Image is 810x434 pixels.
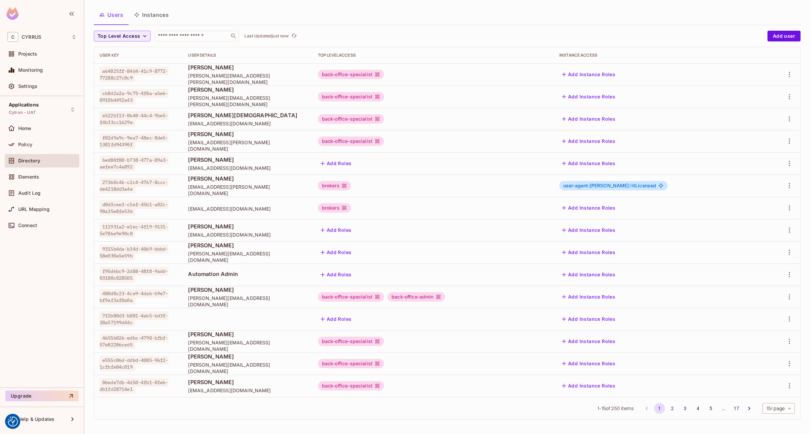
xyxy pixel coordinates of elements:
span: cb8d2a2a-9c75-4f8a-a5e6-0910b4492a43 [100,89,168,104]
span: [PERSON_NAME][EMAIL_ADDRESS][DOMAIN_NAME] [188,295,307,308]
div: brokers [318,203,351,213]
span: Help & Updates [18,416,54,422]
div: back-office-specialist [318,381,384,391]
button: Add Instance Roles [559,380,618,391]
div: User Details [188,53,307,58]
span: [PERSON_NAME][EMAIL_ADDRESS][DOMAIN_NAME] [188,362,307,374]
span: [PERSON_NAME] [188,64,307,71]
span: [EMAIL_ADDRESS][DOMAIN_NAME] [188,231,307,238]
button: Add Instance Roles [559,336,618,347]
div: back-office-admin [387,292,445,302]
span: Projects [18,51,37,57]
span: refresh [291,33,297,39]
span: URL Mapping [18,207,50,212]
span: 6ed80f88-b738-477a-89a3-aefee7c4a892 [100,156,168,171]
button: Add Instance Roles [559,247,618,258]
span: [PERSON_NAME] [188,156,307,163]
span: Audit Log [18,190,40,196]
button: Add Roles [318,247,354,258]
span: f95d6bc9-2d88-48f8-9add-03188c028505 [100,267,168,282]
div: back-office-specialist [318,70,384,79]
span: 06ede7db-4d50-4fb1-8feb-db1fd28714e1 [100,378,168,394]
span: Applications [9,102,39,107]
span: itLicensed [563,183,656,188]
span: Policy [18,142,32,147]
button: Add Instance Roles [559,225,618,236]
span: [PERSON_NAME] [188,353,307,360]
span: 27360c46-c2c4-4767-8ccc-de4218dd3a4e [100,178,168,193]
button: Go to page 4 [693,403,703,414]
button: Consent Preferences [8,416,18,427]
button: Top Level Access [94,31,151,41]
span: [PERSON_NAME][DEMOGRAPHIC_DATA] [188,112,307,119]
button: Add user [767,31,801,41]
button: Upgrade [5,391,79,401]
button: Go to page 5 [705,403,716,414]
span: [PERSON_NAME][EMAIL_ADDRESS][PERSON_NAME][DOMAIN_NAME] [188,72,307,85]
button: refresh [290,32,298,40]
span: [PERSON_NAME] [188,130,307,138]
span: 9315b4da-b34d-4069-bbbd-58e030a5e59b [100,245,168,260]
span: user-agent:[PERSON_NAME] [563,183,632,188]
div: brokers [318,181,351,190]
div: back-office-specialist [318,292,384,302]
span: [EMAIL_ADDRESS][DOMAIN_NAME] [188,165,307,171]
span: f02d9a9c-9ea7-48ec-8de5-1381fd94390f [100,133,168,149]
span: Elements [18,174,39,180]
button: Add Roles [318,314,354,324]
button: Add Instance Roles [559,91,618,102]
p: Last Updated just now [244,33,289,39]
span: 111931a2-e1ec-4f19-9131-5e786e9e90c8 [100,222,168,238]
span: [EMAIL_ADDRESS][DOMAIN_NAME] [188,387,307,394]
div: back-office-specialist [318,92,384,101]
span: Monitoring [18,67,43,73]
span: Connect [18,223,37,228]
div: back-office-specialist [318,337,384,346]
span: [PERSON_NAME] [188,86,307,93]
span: Directory [18,158,40,163]
img: SReyMgAAAABJRU5ErkJggg== [6,7,19,20]
button: Add Instance Roles [559,269,618,280]
span: [PERSON_NAME] [188,175,307,182]
span: Cytron - UAT [9,110,36,115]
span: [PERSON_NAME] [188,378,307,386]
span: [PERSON_NAME][EMAIL_ADDRESS][DOMAIN_NAME] [188,250,307,263]
button: Add Instance Roles [559,158,618,169]
span: a64825ff-84d4-41c9-8772-77288c27c0c9 [100,67,168,82]
span: Workspace: CYRRUS [22,34,41,40]
div: Top Level Access [318,53,548,58]
button: Go to next page [744,403,755,414]
span: [PERSON_NAME] [188,223,307,230]
button: Add Roles [318,158,354,169]
span: 480d0c23-4ce9-4dab-b9e7-bf9af3af0a0a [100,289,168,305]
div: back-office-specialist [318,136,384,146]
div: back-office-specialist [318,114,384,124]
span: 1 - 15 of 250 items [597,405,633,412]
span: d0d3cee3-c5ef-45b1-a02c-98a35e8fe536 [100,200,168,216]
span: # [629,183,632,188]
span: [PERSON_NAME][EMAIL_ADDRESS][DOMAIN_NAME] [188,339,307,352]
span: 7f2b80d3-b081-4ab5-bd3f-38a57199d44c [100,311,168,327]
button: Add Instance Roles [559,358,618,369]
button: page 1 [654,403,665,414]
button: Add Instance Roles [559,114,618,124]
button: Go to page 17 [731,403,742,414]
button: Add Instance Roles [559,314,618,324]
button: Add Instance Roles [559,203,618,213]
nav: pagination navigation [640,403,756,414]
span: Settings [18,84,37,89]
button: Go to page 3 [680,403,691,414]
span: [PERSON_NAME] [188,286,307,293]
div: … [718,405,729,412]
button: Add Roles [318,269,354,280]
div: Instance Access [559,53,757,58]
button: Add Instance Roles [559,291,618,302]
div: back-office-specialist [318,359,384,368]
span: 4655b026-edbc-4790-bfbf-57e82286ced5 [100,334,168,349]
span: C [7,32,18,42]
span: Top Level Access [98,32,140,40]
span: [PERSON_NAME][EMAIL_ADDRESS][PERSON_NAME][DOMAIN_NAME] [188,95,307,107]
div: 15 / page [762,403,795,414]
span: [EMAIL_ADDRESS][DOMAIN_NAME] [188,120,307,127]
span: Home [18,126,31,131]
